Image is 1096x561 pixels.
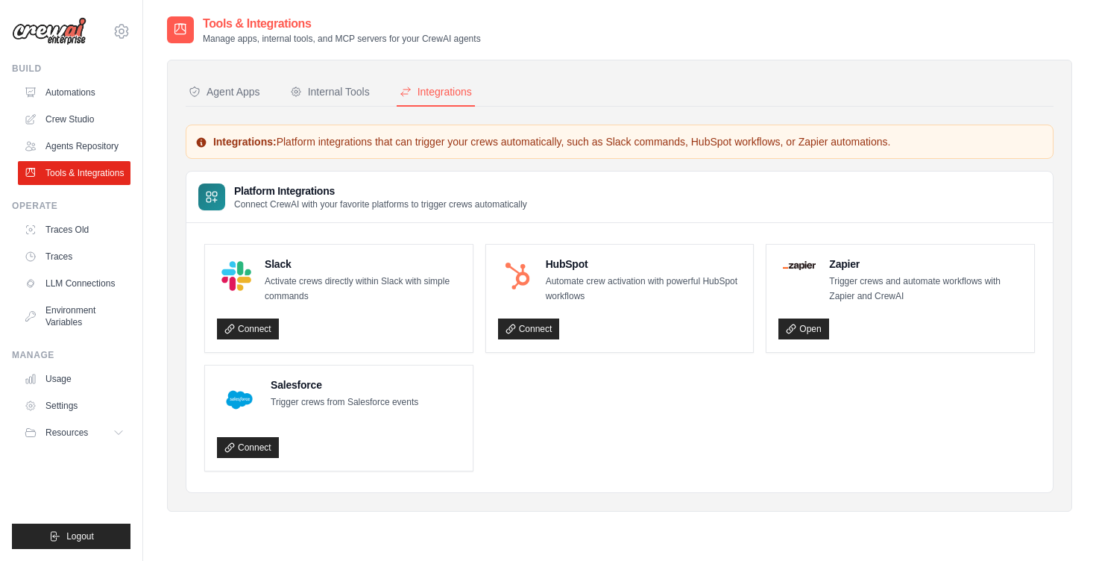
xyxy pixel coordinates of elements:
button: Integrations [397,78,475,107]
div: Manage [12,349,130,361]
p: Trigger crews from Salesforce events [271,395,418,410]
span: Resources [45,427,88,439]
a: Open [778,319,828,339]
div: Internal Tools [290,84,370,99]
h4: Slack [265,257,461,272]
button: Resources [18,421,130,445]
a: Settings [18,394,130,418]
a: Connect [217,437,279,458]
a: Traces Old [18,218,130,242]
span: Logout [66,530,94,542]
button: Logout [12,524,130,549]
div: Agent Apps [189,84,260,99]
a: Usage [18,367,130,391]
button: Internal Tools [287,78,373,107]
img: Logo [12,17,86,46]
h4: HubSpot [546,257,742,272]
p: Automate crew activation with powerful HubSpot workflows [546,275,742,304]
a: Connect [498,319,560,339]
a: Traces [18,245,130,269]
p: Platform integrations that can trigger your crews automatically, such as Slack commands, HubSpot ... [195,134,1044,149]
img: Slack Logo [221,261,251,291]
a: Crew Studio [18,107,130,131]
a: Tools & Integrations [18,161,130,185]
button: Agent Apps [186,78,263,107]
p: Connect CrewAI with your favorite platforms to trigger crews automatically [234,198,527,210]
div: Operate [12,200,130,212]
h4: Salesforce [271,377,418,392]
h4: Zapier [829,257,1022,272]
p: Trigger crews and automate workflows with Zapier and CrewAI [829,275,1022,304]
div: Build [12,63,130,75]
a: LLM Connections [18,272,130,295]
a: Environment Variables [18,298,130,334]
a: Connect [217,319,279,339]
h3: Platform Integrations [234,184,527,198]
strong: Integrations: [213,136,277,148]
a: Agents Repository [18,134,130,158]
p: Activate crews directly within Slack with simple commands [265,275,461,304]
div: Integrations [400,84,472,99]
h2: Tools & Integrations [203,15,481,33]
a: Automations [18,81,130,104]
p: Manage apps, internal tools, and MCP servers for your CrewAI agents [203,33,481,45]
img: HubSpot Logo [503,261,532,291]
img: Zapier Logo [783,261,816,270]
img: Salesforce Logo [221,382,257,418]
